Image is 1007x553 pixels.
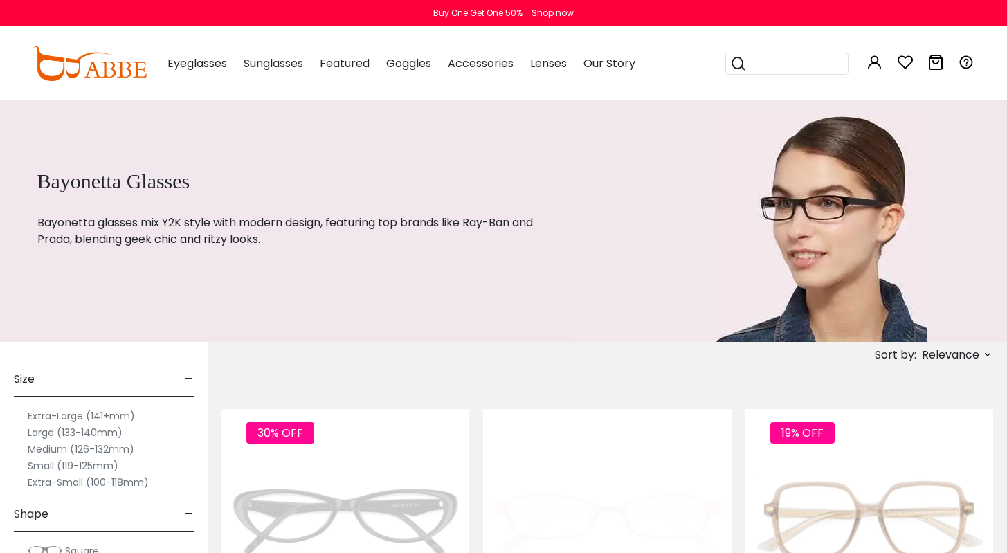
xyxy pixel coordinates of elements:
span: Sunglasses [244,55,303,71]
span: Shape [14,498,48,531]
img: bayonetta glasses [575,100,927,342]
span: 19% OFF [770,422,835,444]
label: Small (119-125mm) [28,457,118,474]
div: Buy One Get One 50% [433,7,523,19]
span: Featured [320,55,370,71]
span: - [185,363,194,396]
span: 30% OFF [246,422,314,444]
label: Medium (126-132mm) [28,441,134,457]
p: Bayonetta glasses mix Y2K style with modern design, featuring top brands like Ray-Ban and Prada, ... [37,215,541,248]
label: Large (133-140mm) [28,424,123,441]
span: - [185,498,194,531]
span: Size [14,363,35,396]
span: Sort by: [875,347,916,363]
a: Shop now [525,7,574,19]
span: Lenses [530,55,567,71]
span: Eyeglasses [167,55,227,71]
img: abbeglasses.com [33,46,147,81]
div: Shop now [532,7,574,19]
span: Goggles [386,55,431,71]
label: Extra-Small (100-118mm) [28,474,149,491]
span: Relevance [922,343,979,368]
h1: Bayonetta Glasses [37,169,541,194]
label: Extra-Large (141+mm) [28,408,135,424]
span: Accessories [448,55,514,71]
span: Our Story [583,55,635,71]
